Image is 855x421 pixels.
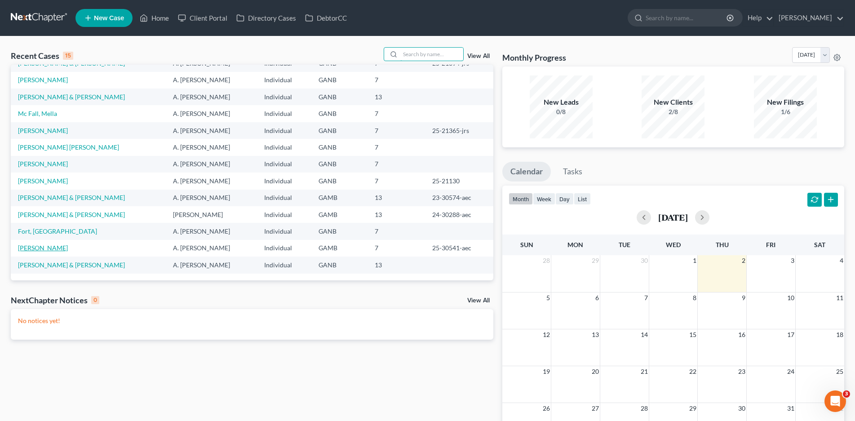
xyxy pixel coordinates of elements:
td: A. [PERSON_NAME] [166,190,257,206]
td: Individual [257,206,311,223]
a: Help [743,10,773,26]
iframe: Intercom live chat [824,390,846,412]
td: 13 [368,206,425,223]
td: 7 [368,139,425,155]
td: 7 [368,72,425,89]
td: Individual [257,223,311,239]
span: 24 [786,366,795,377]
td: 24-30288-aec [425,206,493,223]
span: New Case [94,15,124,22]
td: 23-30574-aec [425,190,493,206]
a: Tasks [555,162,590,182]
td: 7 [368,156,425,173]
a: Home [135,10,173,26]
span: 21 [640,366,649,377]
h3: Monthly Progress [502,52,566,63]
span: 14 [640,329,649,340]
span: 2 [741,255,746,266]
a: View All [467,53,490,59]
span: 11 [835,292,844,303]
td: [PERSON_NAME] [166,206,257,223]
div: New Leads [530,97,593,107]
span: Sat [814,241,825,248]
span: 28 [542,255,551,266]
span: 17 [786,329,795,340]
p: No notices yet! [18,316,486,325]
td: GANB [311,257,368,273]
span: 19 [542,366,551,377]
td: A. [PERSON_NAME] [166,139,257,155]
span: 25 [835,366,844,377]
button: week [533,193,555,205]
td: A. [PERSON_NAME] [166,105,257,122]
button: list [574,193,591,205]
span: 3 [790,255,795,266]
div: NextChapter Notices [11,295,99,306]
a: [PERSON_NAME] [18,177,68,185]
span: 16 [737,329,746,340]
a: Directory Cases [232,10,301,26]
a: [PERSON_NAME] [PERSON_NAME] [18,143,119,151]
span: 28 [640,403,649,414]
td: 7 [368,105,425,122]
button: day [555,193,574,205]
a: [PERSON_NAME] & [PERSON_NAME] [18,194,125,201]
span: Fri [766,241,775,248]
span: 7 [643,292,649,303]
a: Fort, [GEOGRAPHIC_DATA] [18,227,97,235]
a: [PERSON_NAME] & [PERSON_NAME] [18,93,125,101]
td: 25-21130 [425,173,493,189]
td: Individual [257,122,311,139]
a: [PERSON_NAME] & [PERSON_NAME] [18,211,125,218]
span: Sun [520,241,533,248]
a: View All [467,297,490,304]
span: 30 [640,255,649,266]
a: [PERSON_NAME] & [PERSON_NAME] [18,59,125,67]
td: A. [PERSON_NAME] [166,72,257,89]
div: 1/6 [754,107,817,116]
td: 25-21365-jrs [425,122,493,139]
input: Search by name... [646,9,728,26]
div: 2/8 [642,107,704,116]
td: 7 [368,173,425,189]
td: GAMB [311,206,368,223]
span: 6 [594,292,600,303]
td: GANB [311,105,368,122]
span: 8 [692,292,697,303]
a: [PERSON_NAME] [18,244,68,252]
td: Individual [257,190,311,206]
td: Individual [257,89,311,105]
td: GANB [311,89,368,105]
span: 13 [591,329,600,340]
span: 9 [741,292,746,303]
a: [PERSON_NAME] [18,160,68,168]
div: Recent Cases [11,50,73,61]
td: A. [PERSON_NAME] [166,156,257,173]
td: 13 [368,190,425,206]
div: New Filings [754,97,817,107]
td: GAMB [311,190,368,206]
input: Search by name... [400,48,463,61]
a: [PERSON_NAME] [18,127,68,134]
td: A. [PERSON_NAME] [166,173,257,189]
td: GANB [311,72,368,89]
div: 0/8 [530,107,593,116]
td: Individual [257,105,311,122]
td: Individual [257,156,311,173]
a: [PERSON_NAME] [18,76,68,84]
span: 4 [839,255,844,266]
td: A. [PERSON_NAME] [166,257,257,273]
span: 29 [591,255,600,266]
a: DebtorCC [301,10,351,26]
td: 13 [368,89,425,105]
span: 15 [688,329,697,340]
div: 0 [91,296,99,304]
span: 26 [542,403,551,414]
td: Individual [257,139,311,155]
button: month [509,193,533,205]
td: A. [PERSON_NAME] [166,240,257,257]
td: Individual [257,72,311,89]
span: 18 [835,329,844,340]
td: GANB [311,139,368,155]
td: GANB [311,223,368,239]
